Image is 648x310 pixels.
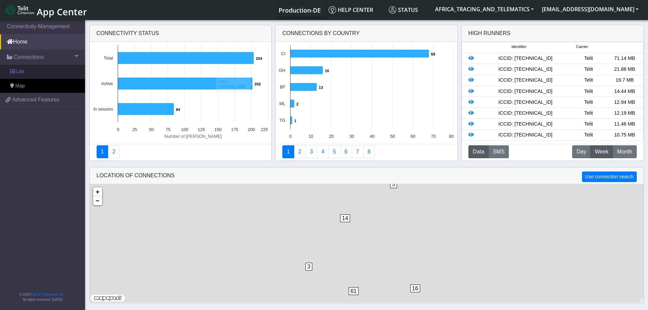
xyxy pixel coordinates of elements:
div: ICCID: [TECHNICAL_ID] [480,66,570,73]
text: 204 [256,56,262,61]
button: Day [572,145,591,158]
text: Active [101,81,113,86]
nav: Summary paging [282,145,451,158]
a: Zero Session [352,145,364,158]
button: [EMAIL_ADDRESS][DOMAIN_NAME] [538,3,643,15]
a: Carrier [294,145,306,158]
button: AFRICA_TRACING_AND_TELEMATICS [431,3,538,15]
a: Zoom out [93,196,102,205]
span: Week [595,148,609,156]
div: Telit [570,88,607,95]
div: LOCATION OF CONNECTIONS [90,167,644,184]
span: Help center [329,6,373,14]
span: 16 [410,284,420,292]
a: Your current platform instance [278,3,320,17]
div: 1 [293,176,299,196]
img: knowledge.svg [329,6,336,14]
div: 10.75 MB [607,131,643,139]
a: Help center [326,3,386,17]
text: CI [281,51,285,56]
span: App Center [37,5,87,18]
a: Zoom in [93,187,102,196]
text: 50 [149,127,153,132]
div: ICCID: [TECHNICAL_ID] [480,88,570,95]
span: Month [617,148,632,156]
text: 2 [296,102,298,106]
text: 50 [390,134,395,139]
a: Connections By Country [282,145,294,158]
text: In session [93,107,113,112]
text: 68 [431,52,435,56]
text: 60 [411,134,415,139]
text: 150 [214,127,221,132]
text: 225 [261,127,268,132]
div: High Runners [468,29,511,37]
span: Connections [14,53,44,61]
text: 25 [132,127,137,132]
text: 30 [349,134,354,139]
a: App Center [5,3,86,17]
span: 61 [349,287,359,295]
div: ICCID: [TECHNICAL_ID] [480,120,570,128]
text: Total [103,55,113,61]
text: 1 [294,119,296,123]
div: 21.88 MB [607,66,643,73]
div: ICCID: [TECHNICAL_ID] [480,131,570,139]
div: Telit [570,66,607,73]
text: Number of [PERSON_NAME] [164,134,222,139]
text: 70 [431,134,436,139]
text: 100 [181,127,188,132]
a: Usage per Country [305,145,317,158]
text: 13 [319,85,323,89]
span: Advanced Features [12,96,60,104]
span: 14 [340,214,350,222]
text: 202 [254,82,261,86]
img: logo-telit-cinterion-gw-new.png [5,5,34,16]
a: 14 Days Trend [340,145,352,158]
text: ML [279,101,285,106]
text: 20 [329,134,334,139]
a: Usage by Carrier [329,145,340,158]
div: Connectivity status [90,25,272,42]
div: Telit [570,77,607,84]
span: List [16,68,24,76]
div: ICCID: [TECHNICAL_ID] [480,55,570,62]
button: SMS [488,145,509,158]
text: GH [279,68,285,73]
text: 10 [309,134,313,139]
a: Deployment status [108,145,120,158]
span: 5 [390,180,397,188]
button: Week [590,145,613,158]
span: Day [577,148,586,156]
text: 16 [325,69,329,73]
button: Month [613,145,636,158]
span: Carrier [576,44,588,50]
text: 75 [165,127,170,132]
div: 12.94 MB [607,99,643,106]
div: 11.46 MB [607,120,643,128]
div: Telit [570,131,607,139]
text: TG [279,118,285,123]
text: 80 [449,134,454,139]
text: BF [280,84,286,89]
div: 19.7 MB [607,77,643,84]
div: ICCID: [TECHNICAL_ID] [480,77,570,84]
text: 125 [198,127,205,132]
div: ICCID: [TECHNICAL_ID] [480,99,570,106]
a: Connectivity status [97,145,109,158]
text: 84 [176,108,180,112]
nav: Summary paging [97,145,265,158]
text: 175 [231,127,238,132]
text: 0 [289,134,292,139]
span: Status [389,6,418,14]
a: Connections By Carrier [317,145,329,158]
div: Telit [570,99,607,106]
span: Production-DE [279,6,321,14]
button: Use connection search [582,172,636,182]
div: Connections By Country [276,25,458,42]
img: status.svg [389,6,396,14]
text: 200 [248,127,255,132]
div: 12.19 MB [607,110,643,117]
text: 0 [117,127,119,132]
div: Telit [570,55,607,62]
